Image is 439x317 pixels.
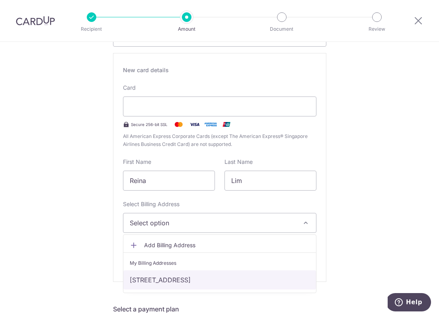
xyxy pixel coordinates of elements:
input: Cardholder First Name [123,171,215,191]
img: Mastercard [171,120,187,129]
button: Select option [123,213,316,233]
div: New card details [123,66,316,74]
span: Secure 256-bit SSL [131,121,168,128]
input: Cardholder Last Name [224,171,316,191]
p: Recipient [62,25,121,33]
p: Document [252,25,311,33]
img: CardUp [16,16,55,26]
span: My Billing Addresses [130,259,176,267]
span: Select option [130,218,295,228]
label: Last Name [224,158,253,166]
label: Card [123,84,136,92]
span: Add Billing Address [144,241,310,249]
img: Visa [187,120,203,129]
a: [STREET_ADDRESS] [123,270,316,289]
h5: Select a payment plan [113,304,326,314]
a: Add Billing Address [123,238,316,252]
iframe: Opens a widget where you can find more information [388,293,431,313]
p: Review [347,25,406,33]
iframe: Secure card payment input frame [130,102,310,111]
p: Amount [157,25,216,33]
img: .alt.unionpay [219,120,234,129]
label: Select Billing Address [123,200,180,208]
span: All American Express Corporate Cards (except The American Express® Singapore Airlines Business Cr... [123,132,316,148]
img: .alt.amex [203,120,219,129]
label: First Name [123,158,151,166]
